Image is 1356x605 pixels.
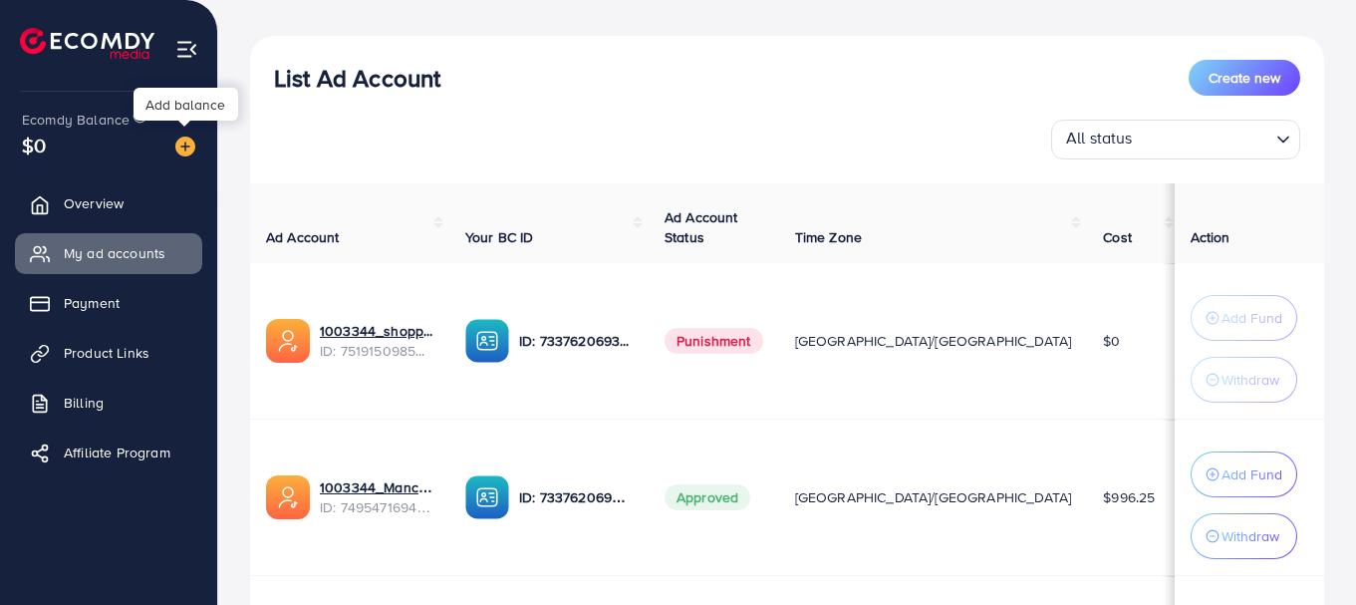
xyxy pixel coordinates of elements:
[15,233,202,273] a: My ad accounts
[1191,452,1297,497] button: Add Fund
[266,227,340,247] span: Ad Account
[64,393,104,413] span: Billing
[22,110,130,130] span: Ecomdy Balance
[1103,227,1132,247] span: Cost
[1221,524,1279,548] p: Withdraw
[1191,357,1297,403] button: Withdraw
[320,497,433,517] span: ID: 7495471694526988304
[64,343,149,363] span: Product Links
[274,64,440,93] h3: List Ad Account
[665,484,750,510] span: Approved
[15,433,202,472] a: Affiliate Program
[665,207,738,247] span: Ad Account Status
[519,485,633,509] p: ID: 7337620693741338625
[320,477,433,518] div: <span class='underline'>1003344_Manchaster_1745175503024</span></br>7495471694526988304
[320,321,433,341] a: 1003344_shoppio_1750688962312
[20,28,154,59] img: logo
[465,227,534,247] span: Your BC ID
[134,88,238,121] div: Add balance
[1271,515,1341,590] iframe: Chat
[1103,487,1155,507] span: $996.25
[266,319,310,363] img: ic-ads-acc.e4c84228.svg
[15,183,202,223] a: Overview
[665,328,763,354] span: Punishment
[465,319,509,363] img: ic-ba-acc.ded83a64.svg
[519,329,633,353] p: ID: 7337620693741338625
[795,227,862,247] span: Time Zone
[795,487,1072,507] span: [GEOGRAPHIC_DATA]/[GEOGRAPHIC_DATA]
[795,331,1072,351] span: [GEOGRAPHIC_DATA]/[GEOGRAPHIC_DATA]
[1051,120,1300,159] div: Search for option
[320,321,433,362] div: <span class='underline'>1003344_shoppio_1750688962312</span></br>7519150985080684551
[1191,513,1297,559] button: Withdraw
[1139,124,1268,154] input: Search for option
[175,137,195,156] img: image
[320,477,433,497] a: 1003344_Manchaster_1745175503024
[1221,368,1279,392] p: Withdraw
[64,293,120,313] span: Payment
[15,383,202,423] a: Billing
[15,283,202,323] a: Payment
[1062,123,1137,154] span: All status
[1189,60,1300,96] button: Create new
[1221,462,1282,486] p: Add Fund
[22,131,46,159] span: $0
[1221,306,1282,330] p: Add Fund
[15,333,202,373] a: Product Links
[465,475,509,519] img: ic-ba-acc.ded83a64.svg
[1209,68,1280,88] span: Create new
[64,193,124,213] span: Overview
[64,443,170,462] span: Affiliate Program
[266,475,310,519] img: ic-ads-acc.e4c84228.svg
[1191,227,1230,247] span: Action
[175,38,198,61] img: menu
[1191,295,1297,341] button: Add Fund
[320,341,433,361] span: ID: 7519150985080684551
[1103,331,1120,351] span: $0
[64,243,165,263] span: My ad accounts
